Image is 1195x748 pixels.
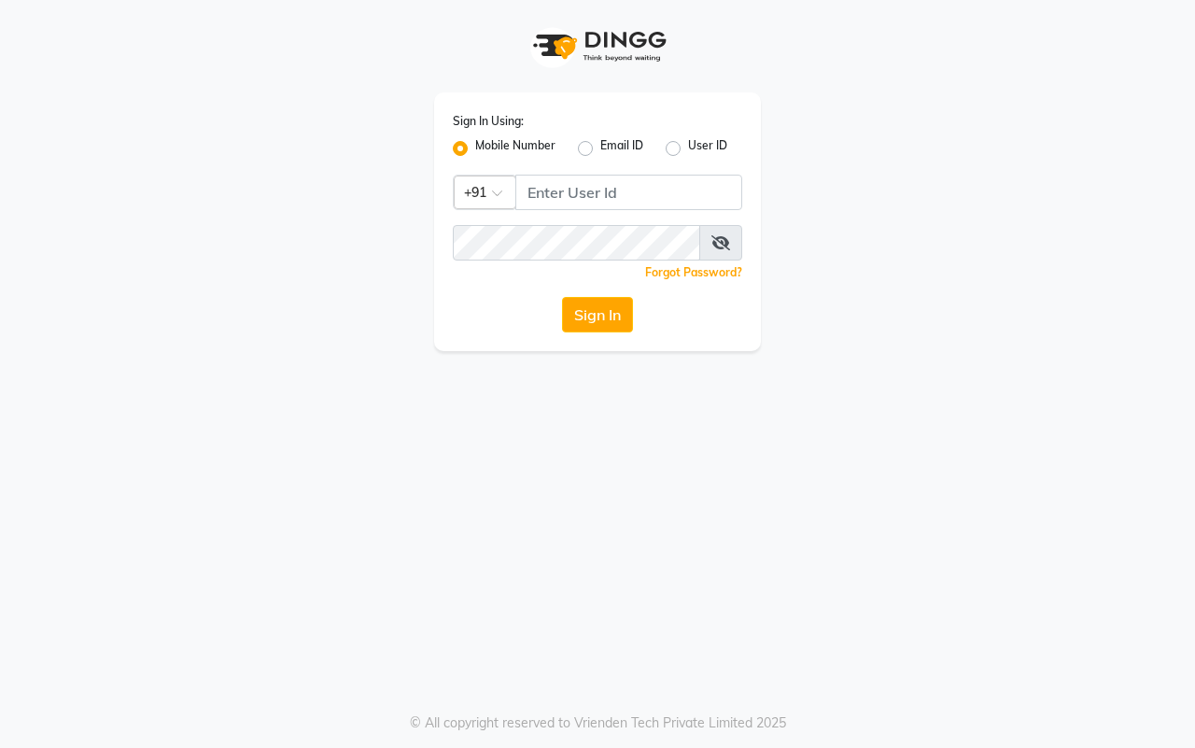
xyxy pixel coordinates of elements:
[453,225,700,261] input: Username
[475,137,555,160] label: Mobile Number
[515,175,742,210] input: Username
[523,19,672,74] img: logo1.svg
[600,137,643,160] label: Email ID
[645,265,742,279] a: Forgot Password?
[562,297,633,332] button: Sign In
[688,137,727,160] label: User ID
[453,113,524,130] label: Sign In Using:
